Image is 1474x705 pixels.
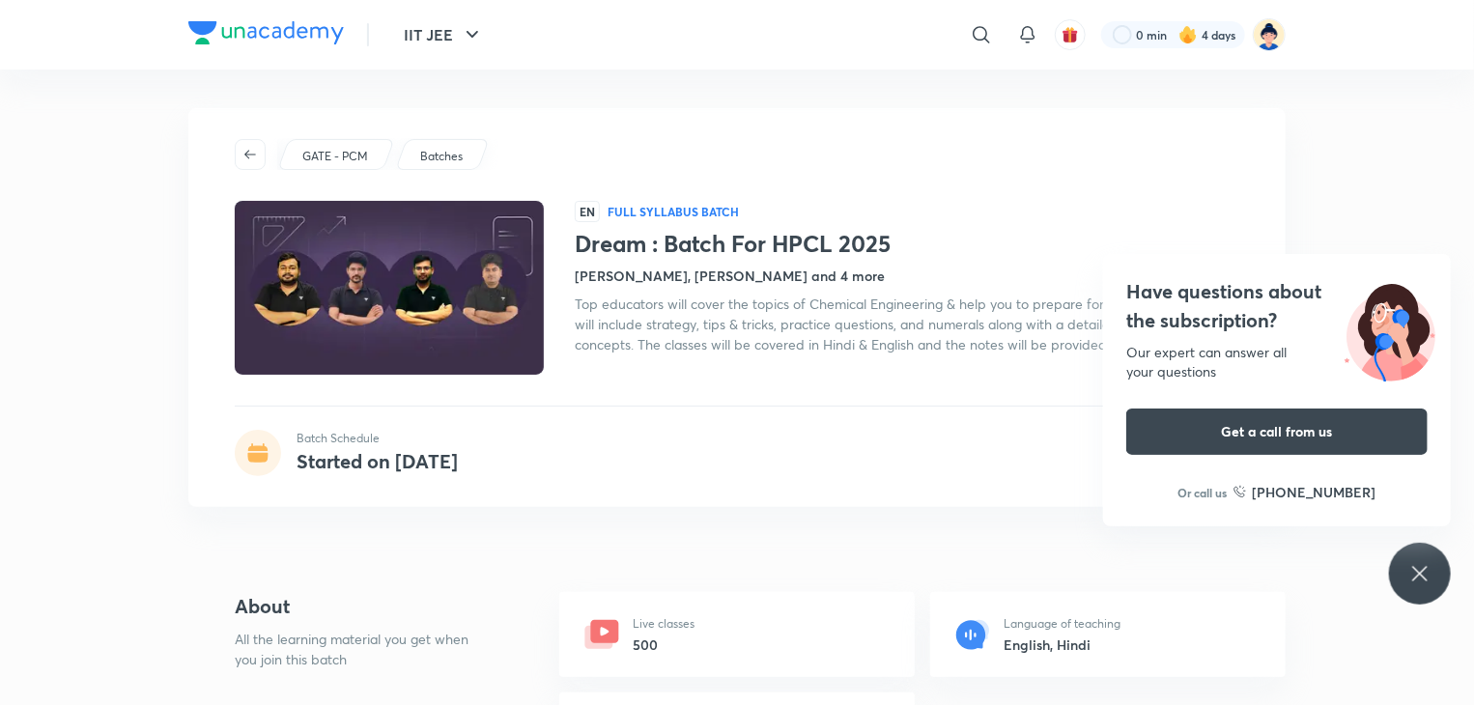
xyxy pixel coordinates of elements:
[235,592,497,621] h4: About
[188,21,344,44] img: Company Logo
[420,148,463,165] p: Batches
[1126,277,1428,335] h4: Have questions about the subscription?
[297,430,458,447] p: Batch Schedule
[392,15,496,54] button: IIT JEE
[299,148,372,165] a: GATE - PCM
[188,21,344,49] a: Company Logo
[1004,634,1120,655] h6: English, Hindi
[1062,26,1079,43] img: avatar
[1055,19,1086,50] button: avatar
[575,266,885,286] h4: [PERSON_NAME], [PERSON_NAME] and 4 more
[1126,409,1428,455] button: Get a call from us
[302,148,368,165] p: GATE - PCM
[575,230,1239,258] h1: Dream : Batch For HPCL 2025
[633,634,694,655] h6: 500
[1178,25,1198,44] img: streak
[575,295,1235,353] span: Top educators will cover the topics of Chemical Engineering & help you to prepare for HPCL . The ...
[1178,484,1228,501] p: Or call us
[417,148,467,165] a: Batches
[1004,615,1120,633] p: Language of teaching
[633,615,694,633] p: Live classes
[608,204,739,219] p: Full Syllabus Batch
[1329,277,1451,381] img: ttu_illustration_new.svg
[1126,343,1428,381] div: Our expert can answer all your questions
[1253,18,1286,51] img: Mohit
[1233,482,1376,502] a: [PHONE_NUMBER]
[235,629,484,669] p: All the learning material you get when you join this batch
[575,201,600,222] span: EN
[297,448,458,474] h4: Started on [DATE]
[232,199,547,377] img: Thumbnail
[1253,482,1376,502] h6: [PHONE_NUMBER]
